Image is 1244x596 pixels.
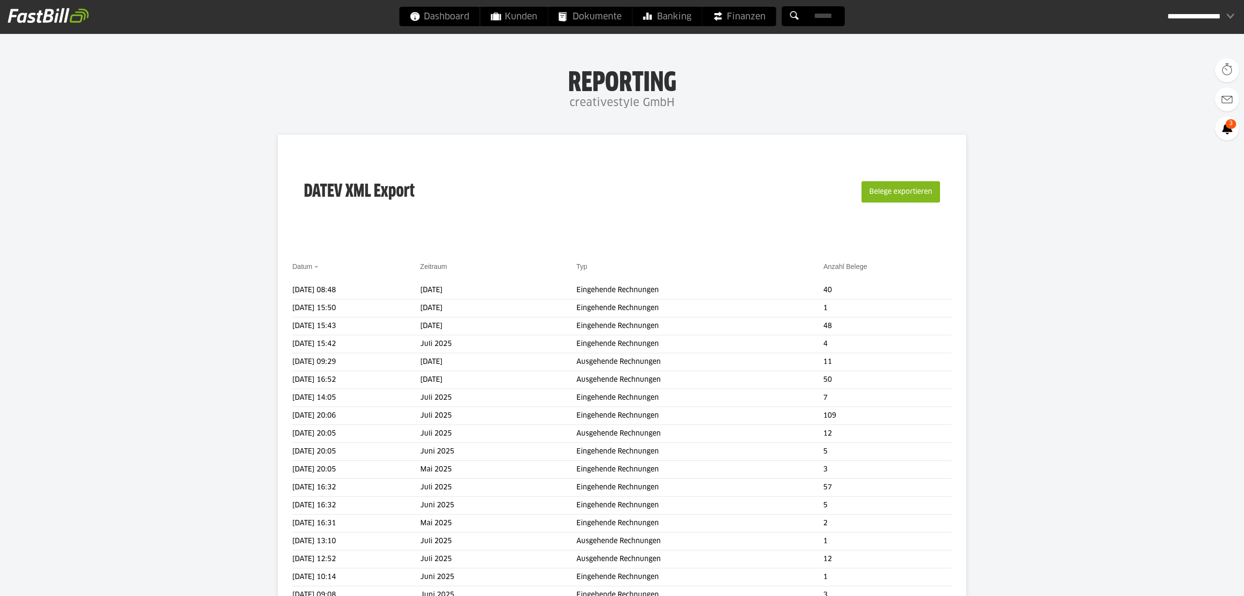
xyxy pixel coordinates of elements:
td: [DATE] 15:42 [292,335,420,353]
a: Zeitraum [420,263,447,270]
td: 109 [823,407,951,425]
span: Kunden [491,7,537,26]
td: 2 [823,515,951,533]
iframe: Öffnet ein Widget, in dem Sie weitere Informationen finden [1168,567,1234,591]
td: 50 [823,371,951,389]
a: Banking [633,7,702,26]
span: Dokumente [559,7,622,26]
td: Mai 2025 [420,515,576,533]
td: Juli 2025 [420,533,576,550]
td: Juli 2025 [420,407,576,425]
img: sort_desc.gif [314,266,320,268]
td: Ausgehende Rechnungen [576,371,824,389]
span: 3 [1226,119,1236,129]
h1: Reporting [97,68,1147,94]
a: Datum [292,263,312,270]
span: Finanzen [713,7,766,26]
td: 1 [823,568,951,586]
td: [DATE] [420,353,576,371]
td: Eingehende Rechnungen [576,515,824,533]
a: Kunden [480,7,548,26]
a: Typ [576,263,588,270]
td: 12 [823,550,951,568]
td: Ausgehende Rechnungen [576,533,824,550]
td: 5 [823,497,951,515]
td: Eingehende Rechnungen [576,335,824,353]
td: [DATE] [420,371,576,389]
td: 3 [823,461,951,479]
a: Anzahl Belege [823,263,867,270]
a: Dashboard [399,7,480,26]
a: 3 [1215,116,1239,141]
td: 7 [823,389,951,407]
td: Juli 2025 [420,389,576,407]
td: [DATE] 08:48 [292,282,420,299]
td: 57 [823,479,951,497]
td: [DATE] [420,282,576,299]
td: Juni 2025 [420,443,576,461]
td: Eingehende Rechnungen [576,299,824,317]
td: Juli 2025 [420,425,576,443]
button: Belege exportieren [861,181,940,203]
td: Mai 2025 [420,461,576,479]
td: [DATE] 13:10 [292,533,420,550]
td: 40 [823,282,951,299]
td: Juli 2025 [420,479,576,497]
td: 1 [823,533,951,550]
img: fastbill_logo_white.png [8,8,89,23]
td: Juni 2025 [420,497,576,515]
td: [DATE] 09:29 [292,353,420,371]
td: [DATE] 20:05 [292,461,420,479]
td: Eingehende Rechnungen [576,461,824,479]
td: Juni 2025 [420,568,576,586]
td: Ausgehende Rechnungen [576,353,824,371]
a: Finanzen [702,7,776,26]
span: Banking [643,7,691,26]
td: 1 [823,299,951,317]
td: Eingehende Rechnungen [576,282,824,299]
td: Juli 2025 [420,550,576,568]
td: Ausgehende Rechnungen [576,550,824,568]
td: [DATE] 14:05 [292,389,420,407]
td: Juli 2025 [420,335,576,353]
a: Dokumente [548,7,632,26]
td: Eingehende Rechnungen [576,389,824,407]
td: Eingehende Rechnungen [576,568,824,586]
td: Eingehende Rechnungen [576,443,824,461]
td: [DATE] 10:14 [292,568,420,586]
td: Eingehende Rechnungen [576,497,824,515]
td: 4 [823,335,951,353]
td: [DATE] 16:32 [292,479,420,497]
td: [DATE] 16:31 [292,515,420,533]
td: [DATE] [420,299,576,317]
td: [DATE] [420,317,576,335]
td: Eingehende Rechnungen [576,317,824,335]
td: [DATE] 20:06 [292,407,420,425]
td: [DATE] 20:05 [292,443,420,461]
h3: DATEV XML Export [304,161,415,223]
td: [DATE] 16:32 [292,497,420,515]
td: Ausgehende Rechnungen [576,425,824,443]
td: [DATE] 20:05 [292,425,420,443]
td: 12 [823,425,951,443]
span: Dashboard [410,7,469,26]
td: [DATE] 15:50 [292,299,420,317]
td: 5 [823,443,951,461]
td: [DATE] 12:52 [292,550,420,568]
td: [DATE] 16:52 [292,371,420,389]
td: Eingehende Rechnungen [576,479,824,497]
td: [DATE] 15:43 [292,317,420,335]
td: 48 [823,317,951,335]
td: Eingehende Rechnungen [576,407,824,425]
td: 11 [823,353,951,371]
